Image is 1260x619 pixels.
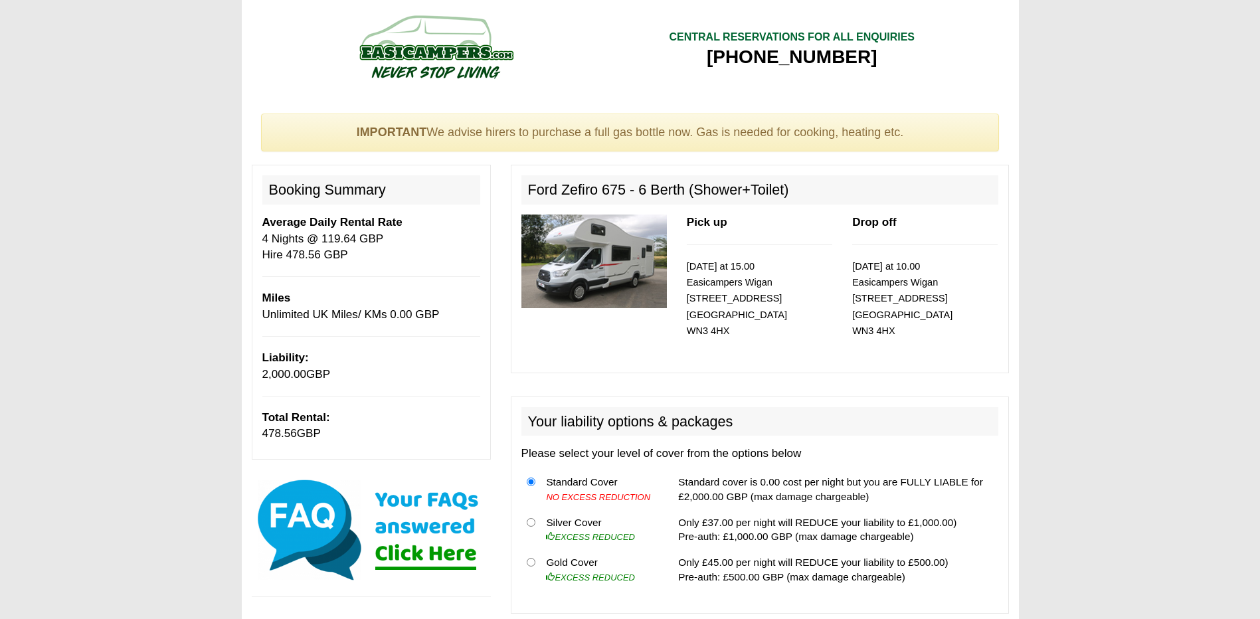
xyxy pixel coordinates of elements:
h2: Ford Zefiro 675 - 6 Berth (Shower+Toilet) [521,175,998,205]
img: Click here for our most common FAQs [252,477,491,583]
p: GBP [262,350,480,383]
td: Standard cover is 0.00 cost per night but you are FULLY LIABLE for £2,000.00 GBP (max damage char... [673,469,998,509]
h2: Your liability options & packages [521,407,998,436]
td: Gold Cover [541,550,659,590]
p: GBP [262,410,480,442]
i: EXCESS REDUCED [546,573,635,582]
td: Only £45.00 per night will REDUCE your liability to £500.00) Pre-auth: £500.00 GBP (max damage ch... [673,550,998,590]
small: [DATE] at 15.00 Easicampers Wigan [STREET_ADDRESS] [GEOGRAPHIC_DATA] WN3 4HX [687,261,787,337]
b: Miles [262,292,291,304]
div: We advise hirers to purchase a full gas bottle now. Gas is needed for cooking, heating etc. [261,114,1000,152]
i: NO EXCESS REDUCTION [546,492,650,502]
strong: IMPORTANT [357,126,427,139]
td: Standard Cover [541,469,659,509]
b: Average Daily Rental Rate [262,216,403,228]
p: 4 Nights @ 119.64 GBP Hire 478.56 GBP [262,215,480,263]
small: [DATE] at 10.00 Easicampers Wigan [STREET_ADDRESS] [GEOGRAPHIC_DATA] WN3 4HX [852,261,952,337]
h2: Booking Summary [262,175,480,205]
img: campers-checkout-logo.png [310,10,562,83]
div: [PHONE_NUMBER] [669,45,915,69]
span: 478.56 [262,427,297,440]
p: Please select your level of cover from the options below [521,446,998,462]
td: Only £37.00 per night will REDUCE your liability to £1,000.00) Pre-auth: £1,000.00 GBP (max damag... [673,509,998,550]
div: CENTRAL RESERVATIONS FOR ALL ENQUIRIES [669,30,915,45]
b: Liability: [262,351,309,364]
b: Pick up [687,216,727,228]
img: 330.jpg [521,215,667,308]
b: Total Rental: [262,411,330,424]
span: 2,000.00 [262,368,307,381]
td: Silver Cover [541,509,659,550]
i: EXCESS REDUCED [546,532,635,542]
b: Drop off [852,216,896,228]
p: Unlimited UK Miles/ KMs 0.00 GBP [262,290,480,323]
